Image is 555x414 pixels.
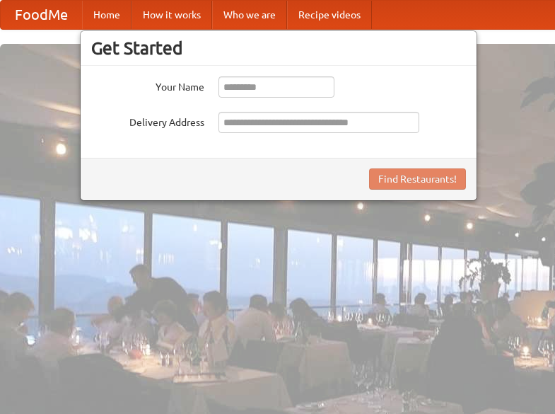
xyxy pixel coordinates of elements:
[91,38,466,59] h3: Get Started
[91,76,204,94] label: Your Name
[1,1,82,29] a: FoodMe
[212,1,287,29] a: Who we are
[82,1,132,29] a: Home
[287,1,372,29] a: Recipe videos
[91,112,204,130] label: Delivery Address
[132,1,212,29] a: How it works
[369,168,466,190] button: Find Restaurants!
